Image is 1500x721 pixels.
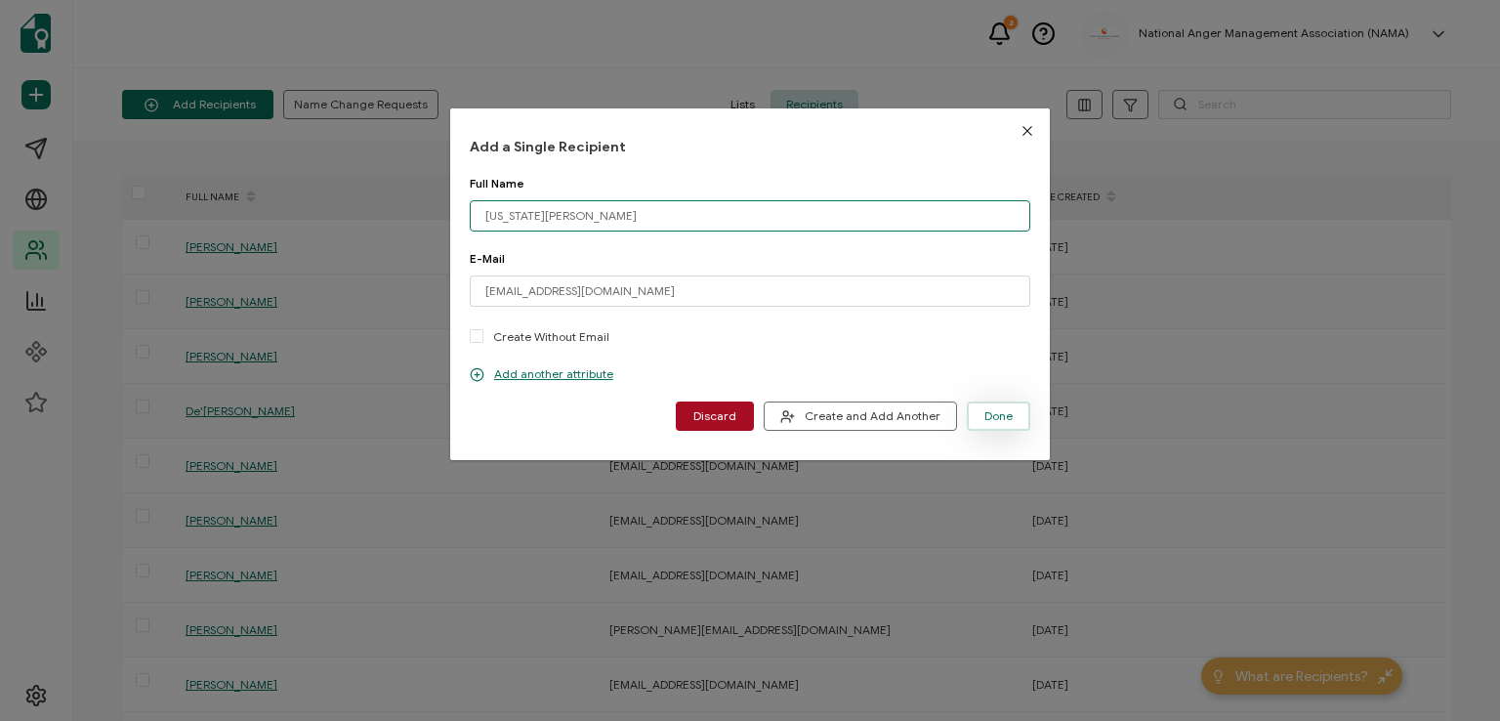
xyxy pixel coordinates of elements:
[470,276,1030,307] input: someone@example.com
[693,410,736,422] span: Discard
[764,402,957,431] button: Create and Add Another
[967,402,1030,431] button: Done
[470,200,1030,232] input: Jane Doe
[984,410,1013,422] span: Done
[450,108,1050,460] div: dialog
[780,409,940,424] span: Create and Add Another
[470,138,1030,156] h1: Add a Single Recipient
[1402,627,1500,721] iframe: Chat Widget
[676,402,754,431] button: Discard
[493,327,609,346] p: Create Without Email
[470,366,613,382] p: Add another attribute
[470,176,524,191] span: Full Name
[470,251,505,266] span: E-Mail
[1005,108,1050,153] button: Close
